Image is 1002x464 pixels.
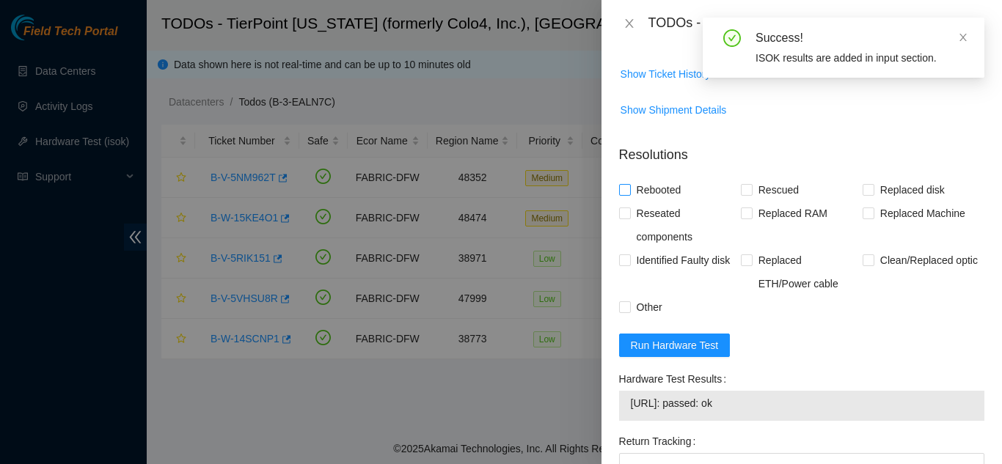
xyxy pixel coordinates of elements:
[620,62,712,86] button: Show Ticket History
[631,295,668,319] span: Other
[874,248,984,272] span: Clean/Replaced optic
[619,430,702,453] label: Return Tracking
[753,202,833,225] span: Replaced RAM
[621,66,711,82] span: Show Ticket History
[620,98,728,122] button: Show Shipment Details
[619,334,731,357] button: Run Hardware Test
[621,102,727,118] span: Show Shipment Details
[631,395,973,411] span: [URL]: passed: ok
[648,12,984,35] div: TODOs - Description - B-V-5NM962T
[631,337,719,353] span: Run Hardware Test
[619,17,640,31] button: Close
[874,202,971,225] span: Replaced Machine
[753,178,805,202] span: Rescued
[753,248,863,295] span: Replaced ETH/Power cable
[723,29,741,47] span: check-circle
[874,178,951,202] span: Replaced disk
[756,29,967,47] div: Success!
[631,248,736,272] span: Identified Faulty disk
[631,178,687,202] span: Rebooted
[631,202,741,248] span: Reseated components
[619,133,984,165] p: Resolutions
[958,32,968,43] span: close
[623,18,635,29] span: close
[619,367,732,391] label: Hardware Test Results
[756,50,967,66] div: ISOK results are added in input section.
